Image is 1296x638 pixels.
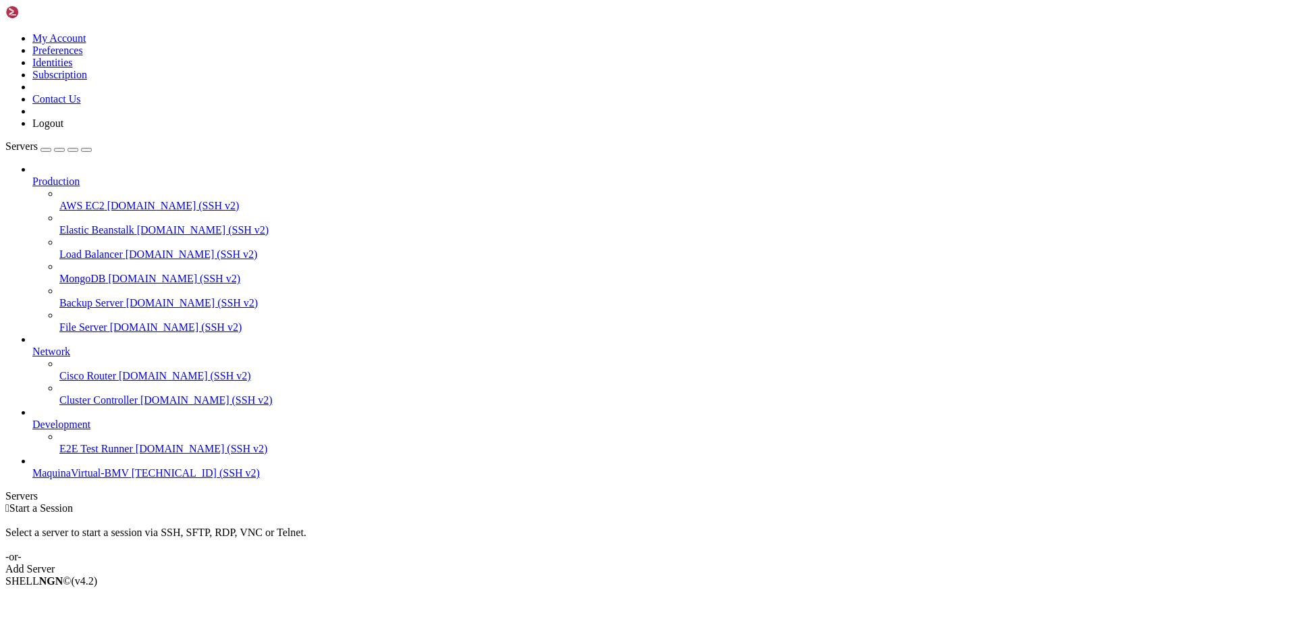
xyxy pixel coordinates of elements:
[32,406,1291,455] li: Development
[132,467,260,479] span: [TECHNICAL_ID] (SSH v2)
[59,188,1291,212] li: AWS EC2 [DOMAIN_NAME] (SSH v2)
[59,394,138,406] span: Cluster Controller
[32,45,83,56] a: Preferences
[59,297,124,309] span: Backup Server
[126,297,259,309] span: [DOMAIN_NAME] (SSH v2)
[5,502,9,514] span: 
[5,140,38,152] span: Servers
[136,443,268,454] span: [DOMAIN_NAME] (SSH v2)
[59,394,1291,406] a: Cluster Controller [DOMAIN_NAME] (SSH v2)
[59,321,1291,334] a: File Server [DOMAIN_NAME] (SSH v2)
[59,273,1291,285] a: MongoDB [DOMAIN_NAME] (SSH v2)
[32,455,1291,479] li: MaquinaVirtual-BMV [TECHNICAL_ID] (SSH v2)
[9,502,73,514] span: Start a Session
[32,32,86,44] a: My Account
[137,224,269,236] span: [DOMAIN_NAME] (SSH v2)
[32,467,1291,479] a: MaquinaVirtual-BMV [TECHNICAL_ID] (SSH v2)
[108,273,240,284] span: [DOMAIN_NAME] (SSH v2)
[5,575,97,587] span: SHELL ©
[59,261,1291,285] li: MongoDB [DOMAIN_NAME] (SSH v2)
[59,200,105,211] span: AWS EC2
[110,321,242,333] span: [DOMAIN_NAME] (SSH v2)
[32,69,87,80] a: Subscription
[5,5,83,19] img: Shellngn
[59,370,1291,382] a: Cisco Router [DOMAIN_NAME] (SSH v2)
[59,248,1291,261] a: Load Balancer [DOMAIN_NAME] (SSH v2)
[32,346,1291,358] a: Network
[59,382,1291,406] li: Cluster Controller [DOMAIN_NAME] (SSH v2)
[59,212,1291,236] li: Elastic Beanstalk [DOMAIN_NAME] (SSH v2)
[32,346,70,357] span: Network
[32,93,81,105] a: Contact Us
[32,57,73,68] a: Identities
[32,117,63,129] a: Logout
[32,467,129,479] span: MaquinaVirtual-BMV
[59,431,1291,455] li: E2E Test Runner [DOMAIN_NAME] (SSH v2)
[39,575,63,587] b: NGN
[32,419,1291,431] a: Development
[59,224,1291,236] a: Elastic Beanstalk [DOMAIN_NAME] (SSH v2)
[59,248,123,260] span: Load Balancer
[59,321,107,333] span: File Server
[59,285,1291,309] li: Backup Server [DOMAIN_NAME] (SSH v2)
[59,443,1291,455] a: E2E Test Runner [DOMAIN_NAME] (SSH v2)
[72,575,98,587] span: 4.2.0
[5,563,1291,575] div: Add Server
[32,176,80,187] span: Production
[59,358,1291,382] li: Cisco Router [DOMAIN_NAME] (SSH v2)
[126,248,258,260] span: [DOMAIN_NAME] (SSH v2)
[119,370,251,381] span: [DOMAIN_NAME] (SSH v2)
[107,200,240,211] span: [DOMAIN_NAME] (SSH v2)
[59,370,116,381] span: Cisco Router
[32,176,1291,188] a: Production
[5,140,92,152] a: Servers
[59,273,105,284] span: MongoDB
[59,297,1291,309] a: Backup Server [DOMAIN_NAME] (SSH v2)
[5,514,1291,563] div: Select a server to start a session via SSH, SFTP, RDP, VNC or Telnet. -or-
[5,490,1291,502] div: Servers
[32,334,1291,406] li: Network
[59,443,133,454] span: E2E Test Runner
[32,419,90,430] span: Development
[59,200,1291,212] a: AWS EC2 [DOMAIN_NAME] (SSH v2)
[59,236,1291,261] li: Load Balancer [DOMAIN_NAME] (SSH v2)
[59,224,134,236] span: Elastic Beanstalk
[59,309,1291,334] li: File Server [DOMAIN_NAME] (SSH v2)
[140,394,273,406] span: [DOMAIN_NAME] (SSH v2)
[32,163,1291,334] li: Production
